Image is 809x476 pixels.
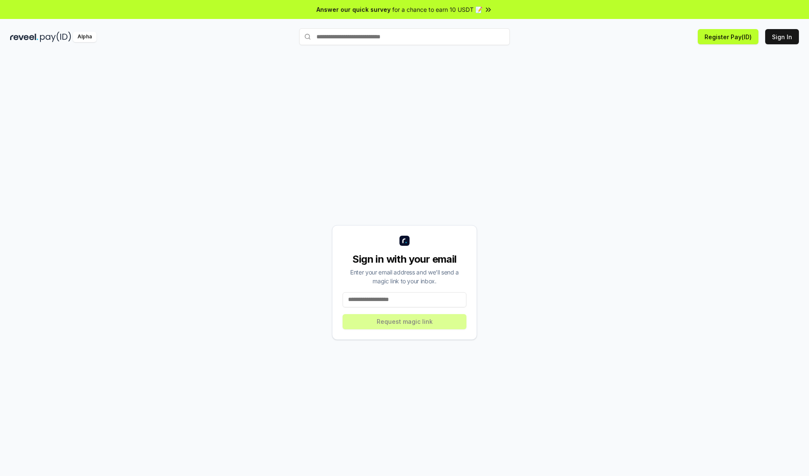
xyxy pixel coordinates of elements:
div: Sign in with your email [343,253,466,266]
div: Alpha [73,32,96,42]
img: pay_id [40,32,71,42]
button: Sign In [765,29,799,44]
img: reveel_dark [10,32,38,42]
span: Answer our quick survey [316,5,391,14]
button: Register Pay(ID) [698,29,758,44]
img: logo_small [399,236,410,246]
div: Enter your email address and we’ll send a magic link to your inbox. [343,268,466,285]
span: for a chance to earn 10 USDT 📝 [392,5,482,14]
